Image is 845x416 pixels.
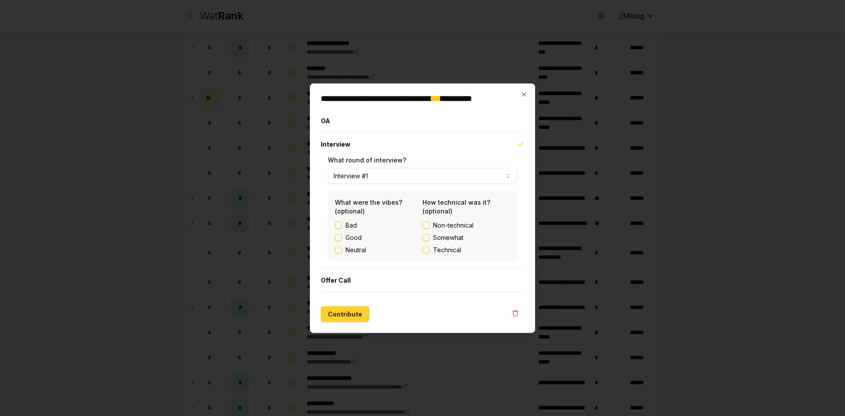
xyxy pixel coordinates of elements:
label: Good [345,233,362,242]
button: Offer Call [321,269,524,291]
button: Technical [422,246,430,253]
button: Contribute [321,306,369,322]
button: Interview [321,133,524,155]
button: Somewhat [422,234,430,241]
label: What were the vibes? (optional) [335,198,402,214]
span: Technical [433,245,461,254]
button: OA [321,109,524,132]
span: Non-technical [433,221,474,229]
label: Bad [345,221,357,229]
label: Neutral [345,245,366,254]
label: What round of interview? [328,156,406,163]
label: How technical was it? (optional) [422,198,490,214]
button: Non-technical [422,221,430,228]
div: Interview [321,155,524,268]
span: Somewhat [433,233,463,242]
